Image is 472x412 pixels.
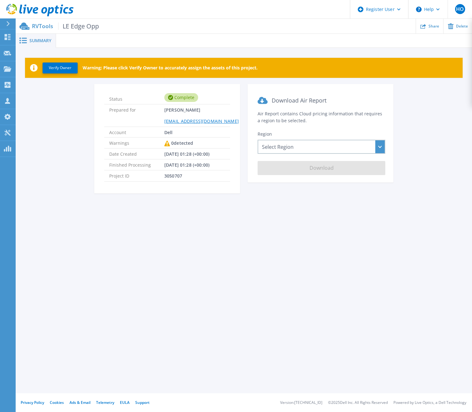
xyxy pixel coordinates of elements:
a: Cookies [50,400,64,405]
a: Telemetry [96,400,114,405]
span: Summary [29,38,51,43]
span: Project ID [109,170,164,181]
span: Prepared for [109,104,164,126]
span: Region [258,131,272,137]
span: [PERSON_NAME] [164,104,239,126]
span: Account [109,127,164,137]
span: Date Created [109,148,164,159]
span: Dell [164,127,173,137]
li: © 2025 Dell Inc. All Rights Reserved [328,401,388,405]
div: 0 detected [164,138,193,149]
span: Download Air Report [272,97,326,104]
span: Share [428,24,439,28]
button: Verify Owner [43,63,78,73]
span: Status [109,93,164,102]
span: Warnings [109,138,164,148]
a: Support [135,400,150,405]
span: HO [456,7,464,12]
li: Version: [TECHNICAL_ID] [280,401,322,405]
span: 3050707 [164,170,182,181]
span: [DATE] 01:28 (+00:00) [164,148,209,159]
span: Finished Processing [109,159,164,170]
a: EULA [120,400,130,405]
span: Delete [456,24,468,28]
div: Complete [164,93,198,102]
a: [EMAIL_ADDRESS][DOMAIN_NAME] [164,118,239,124]
span: LE Edge Opp [58,23,99,30]
a: Ads & Email [69,400,90,405]
span: [DATE] 01:28 (+00:00) [164,159,209,170]
button: Download [258,161,385,175]
a: Privacy Policy [21,400,44,405]
li: Powered by Live Optics, a Dell Technology [393,401,466,405]
p: RVTools [32,23,99,30]
div: Select Region [258,140,385,154]
p: Warning: Please click Verify Owner to accurately assign the assets of this project. [83,65,258,70]
span: Air Report contains Cloud pricing information that requires a region to be selected. [258,111,382,123]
